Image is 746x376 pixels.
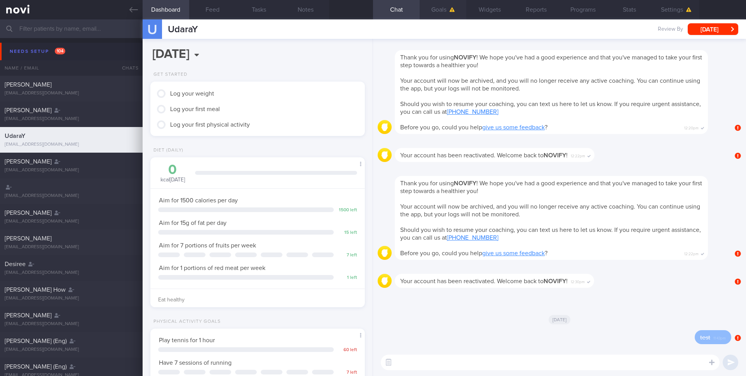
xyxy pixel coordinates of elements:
[684,249,699,257] span: 12:22pm
[159,265,265,271] span: Aim for 1 portions of red meat per week
[713,334,726,341] span: 11:43pm
[158,163,187,184] div: kcal [DATE]
[5,244,138,250] div: [EMAIL_ADDRESS][DOMAIN_NAME]
[150,148,183,153] div: Diet (Daily)
[400,227,701,241] span: Should you wish to resume your coaching, you can text us here to let us know. If you require urge...
[159,337,215,343] span: Play tennis for 1 hour
[5,82,52,88] span: [PERSON_NAME]
[159,242,256,249] span: Aim for 7 portions of fruits per week
[159,220,227,226] span: Aim for 15g of fat per day
[5,261,26,267] span: Desiree
[454,54,476,61] strong: NOVIFY
[5,287,66,293] span: [PERSON_NAME] How
[5,235,52,242] span: [PERSON_NAME]
[700,334,710,341] span: test
[400,101,701,115] span: Should you wish to resume your coaching, you can text us here to let us know. If you require urge...
[688,23,738,35] button: [DATE]
[5,210,52,216] span: [PERSON_NAME]
[447,109,498,115] a: [PHONE_NUMBER]
[684,124,699,131] span: 12:20pm
[571,277,585,285] span: 12:30pm
[400,78,700,92] span: Your account will now be archived, and you will no longer receive any active coaching. You can co...
[454,180,476,186] strong: NOVIFY
[544,152,566,158] strong: NOVIFY
[549,315,571,324] span: [DATE]
[150,72,187,78] div: Get Started
[400,278,568,284] span: Your account has been reactivated. Welcome back to !
[447,235,498,241] a: [PHONE_NUMBER]
[5,158,52,165] span: [PERSON_NAME]
[158,297,185,303] span: Eat healthy
[338,370,357,376] div: 7 left
[158,163,187,177] div: 0
[5,347,138,353] div: [EMAIL_ADDRESS][DOMAIN_NAME]
[5,167,138,173] div: [EMAIL_ADDRESS][DOMAIN_NAME]
[400,180,702,194] span: Thank you for using ! We hope you've had a good experience and that you've managed to take your f...
[544,278,566,284] strong: NOVIFY
[338,347,357,353] div: 60 left
[5,142,138,148] div: [EMAIL_ADDRESS][DOMAIN_NAME]
[138,15,167,45] div: U
[571,151,585,159] span: 12:22pm
[482,124,545,131] a: give us some feedback
[338,230,357,236] div: 15 left
[5,312,52,319] span: [PERSON_NAME]
[400,204,700,218] span: Your account will now be archived, and you will no longer receive any active coaching. You can co...
[400,250,547,256] span: Before you go, could you help ?
[112,60,143,76] div: Chats
[5,116,138,122] div: [EMAIL_ADDRESS][DOMAIN_NAME]
[5,133,25,139] span: UdaraY
[168,25,198,34] span: UdaraY
[338,207,357,213] div: 1500 left
[400,152,568,158] span: Your account has been reactivated. Welcome back to !
[8,46,67,57] div: Needs setup
[338,252,357,258] div: 7 left
[400,54,702,68] span: Thank you for using ! We hope you've had a good experience and that you've managed to take your f...
[5,338,67,344] span: [PERSON_NAME] (Eng)
[5,91,138,96] div: [EMAIL_ADDRESS][DOMAIN_NAME]
[658,26,683,33] span: Review By
[400,124,547,131] span: Before you go, could you help ?
[5,270,138,276] div: [EMAIL_ADDRESS][DOMAIN_NAME]
[55,48,65,54] span: 104
[5,193,138,199] div: [EMAIL_ADDRESS][DOMAIN_NAME]
[5,219,138,225] div: [EMAIL_ADDRESS][DOMAIN_NAME]
[5,364,67,370] span: [PERSON_NAME] (Eng)
[338,275,357,281] div: 1 left
[159,360,232,366] span: Have 7 sessions of running
[159,197,238,204] span: Aim for 1500 calories per day
[5,296,138,301] div: [EMAIL_ADDRESS][DOMAIN_NAME]
[5,107,52,113] span: [PERSON_NAME]
[5,321,138,327] div: [EMAIL_ADDRESS][DOMAIN_NAME]
[482,250,545,256] a: give us some feedback
[150,319,221,325] div: Physical Activity Goals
